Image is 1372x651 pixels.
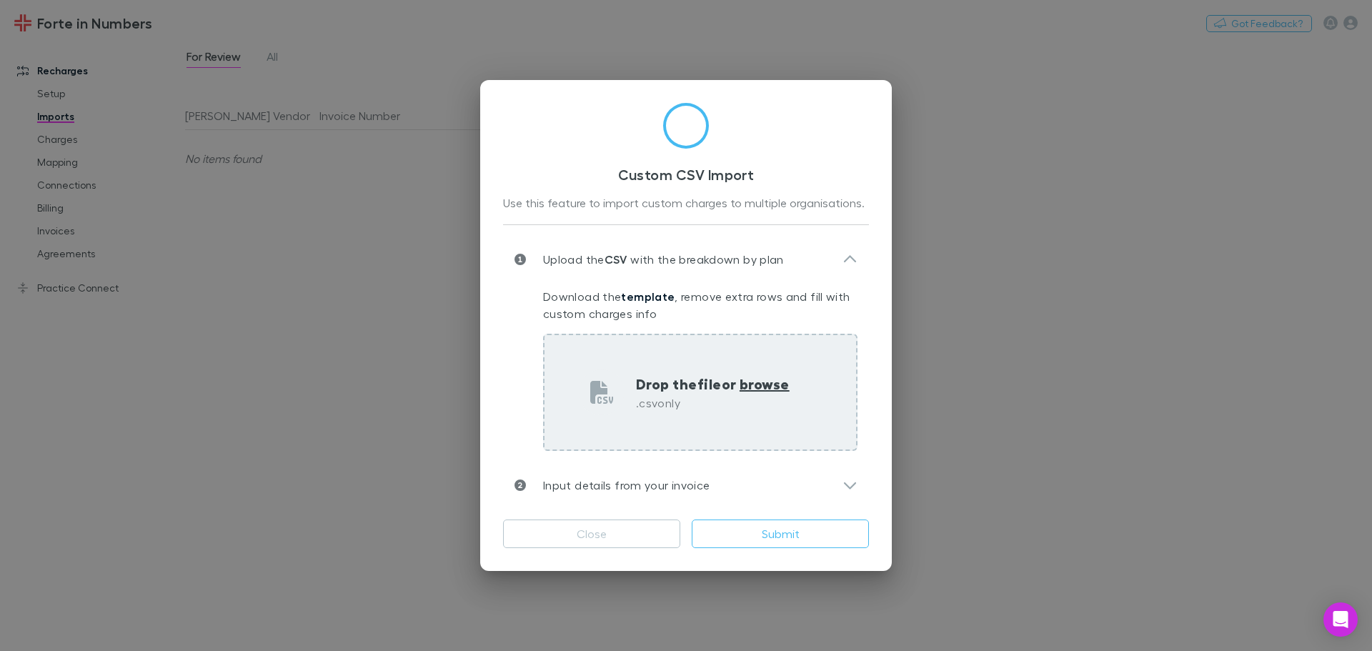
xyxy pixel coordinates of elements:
div: Open Intercom Messenger [1323,602,1358,637]
p: Upload the with the breakdown by plan [526,251,784,268]
button: Close [503,520,680,548]
h3: Custom CSV Import [503,166,869,183]
p: Drop the file or [636,373,790,394]
strong: CSV [605,252,627,267]
span: browse [740,374,790,393]
div: Input details from your invoice [503,462,869,508]
p: .csv only [636,394,790,412]
button: Submit [692,520,869,548]
div: Upload theCSV with the breakdown by plan [503,237,869,282]
a: template [621,289,675,304]
p: Input details from your invoice [526,477,710,494]
p: Download the , remove extra rows and fill with custom charges info [543,288,857,322]
div: Use this feature to import custom charges to multiple organisations. [503,194,869,213]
